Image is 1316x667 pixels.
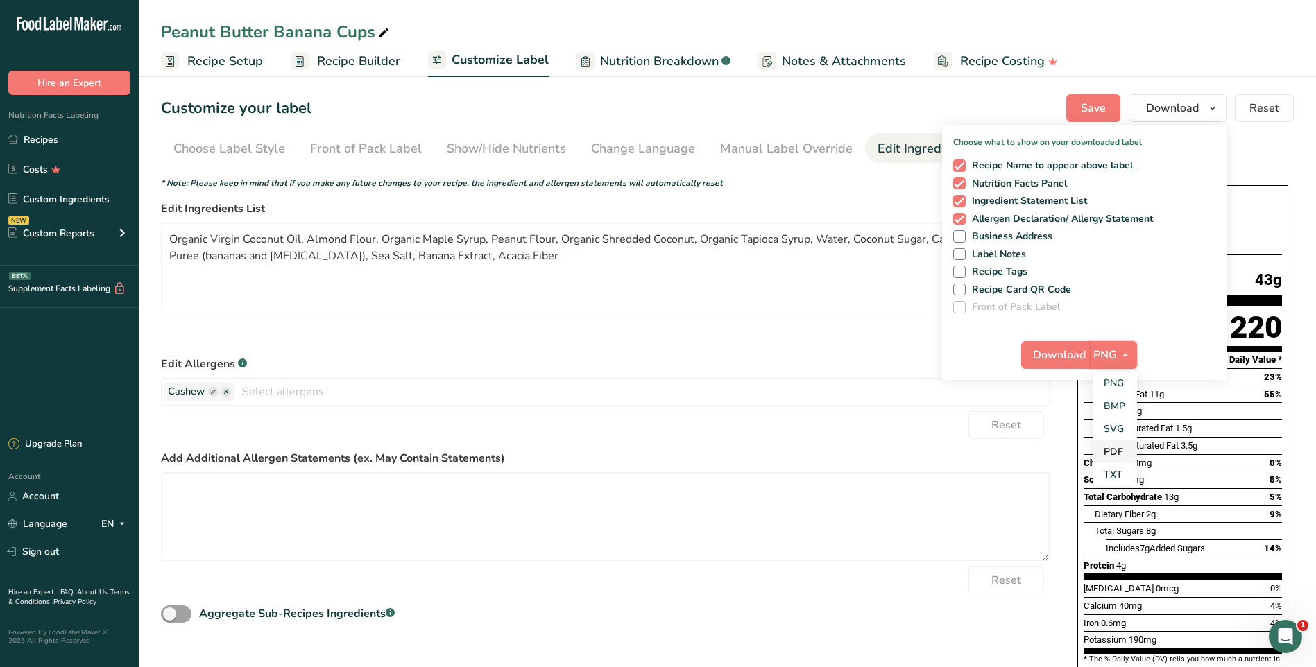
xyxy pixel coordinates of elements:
span: 5% [1270,474,1282,485]
div: Choose Label Style [173,139,285,158]
button: Hire an Expert [8,71,130,95]
span: Potassium [1084,634,1127,645]
span: Includes Added Sugars [1106,543,1205,553]
a: About Us . [77,587,110,597]
div: Edit Ingredients/Allergens List [878,139,1054,158]
button: Download [1021,341,1089,369]
span: 13g [1164,492,1179,502]
span: 0% [1270,583,1282,594]
span: 43g [1255,272,1282,289]
a: Terms & Conditions . [8,587,130,607]
span: Reset [991,572,1021,589]
a: Privacy Policy [53,597,96,607]
label: Add Additional Allergen Statements (ex. May Contain Statements) [161,450,1050,467]
span: 1.5g [1175,423,1192,433]
span: Customize Label [452,51,549,69]
span: 14% [1264,543,1282,553]
span: Notes & Attachments [782,52,906,71]
label: Edit Ingredients List [161,200,1050,217]
span: 190mg [1129,634,1156,645]
span: 0mg [1134,458,1152,468]
a: Hire an Expert . [8,587,58,597]
a: PNG [1093,372,1137,395]
span: PNG [1093,347,1117,363]
a: Language [8,512,67,536]
div: Change Language [591,139,695,158]
a: Recipe Costing [934,46,1058,77]
span: [MEDICAL_DATA] [1084,583,1154,594]
a: Nutrition Breakdown [576,46,730,77]
input: Select allergens [234,381,1049,402]
div: Front of Pack Label [310,139,422,158]
a: FAQ . [60,587,77,597]
span: Recipe Setup [187,52,263,71]
span: 5% [1270,492,1282,502]
span: 11g [1150,389,1164,399]
span: 3.5g [1181,440,1197,451]
span: Reset [991,417,1021,433]
div: EN [101,516,130,532]
span: Nutrition Breakdown [600,52,719,71]
span: Total Sugars [1095,526,1144,536]
div: 220 [1230,309,1282,346]
span: Dietary Fiber [1095,509,1144,519]
span: Recipe Costing [960,52,1045,71]
span: Save [1081,100,1106,116]
i: * Note: Please keep in mind that if you make any future changes to your recipe, the ingredient an... [161,177,723,189]
span: 8g [1146,526,1156,536]
div: Aggregate Sub-Recipes Ingredients [199,605,395,622]
span: Iron [1084,618,1099,628]
div: Peanut Butter Banana Cups [161,19,392,44]
span: 0mcg [1156,583,1179,594]
span: 1 [1297,620,1308,631]
span: Sodium [1084,474,1114,485]
span: Total Carbohydrate [1084,492,1162,502]
span: 0.6mg [1101,618,1126,628]
div: BETA [9,272,31,280]
div: NEW [8,216,29,225]
a: PDF [1093,440,1137,463]
button: Reset [968,411,1044,439]
a: TXT [1093,463,1137,486]
span: Protein [1084,560,1114,571]
span: Recipe Name to appear above label [966,159,1134,172]
button: Reset [1235,94,1294,122]
span: Label Notes [966,248,1027,261]
span: Download [1033,347,1086,363]
span: Cashew [168,384,205,399]
div: Powered By FoodLabelMaker © 2025 All Rights Reserved [8,628,130,645]
span: 23% [1264,372,1282,382]
button: Reset [968,566,1044,594]
a: SVG [1093,417,1137,440]
span: Front of Pack Label [966,301,1061,313]
span: Business Address [966,230,1053,243]
div: Custom Reports [8,226,94,241]
span: 55% [1264,389,1282,399]
span: 40mg [1119,600,1142,611]
button: Download [1129,94,1227,122]
span: 7g [1140,543,1150,553]
span: 9% [1270,509,1282,519]
span: Ingredient Statement List [966,195,1088,207]
button: Save [1066,94,1120,122]
div: Upgrade Plan [8,438,82,451]
a: BMP [1093,395,1137,417]
p: Choose what to show on your downloaded label [942,125,1227,148]
span: Reset [1249,100,1279,116]
a: Notes & Attachments [758,46,906,77]
span: Recipe Tags [966,266,1028,278]
span: 0% [1270,458,1282,468]
h1: Customize your label [161,97,311,120]
label: Edit Allergens [161,356,1050,372]
span: 2g [1146,509,1156,519]
a: Recipe Setup [161,46,263,77]
span: 4g [1116,560,1126,571]
a: Recipe Builder [291,46,400,77]
span: Calcium [1084,600,1117,611]
span: Allergen Declaration/ Allergy Statement [966,213,1154,225]
span: Nutrition Facts Panel [966,177,1068,190]
span: 4% [1270,618,1282,628]
iframe: Intercom live chat [1269,620,1302,653]
span: 4% [1270,600,1282,611]
span: 0g [1132,406,1142,416]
